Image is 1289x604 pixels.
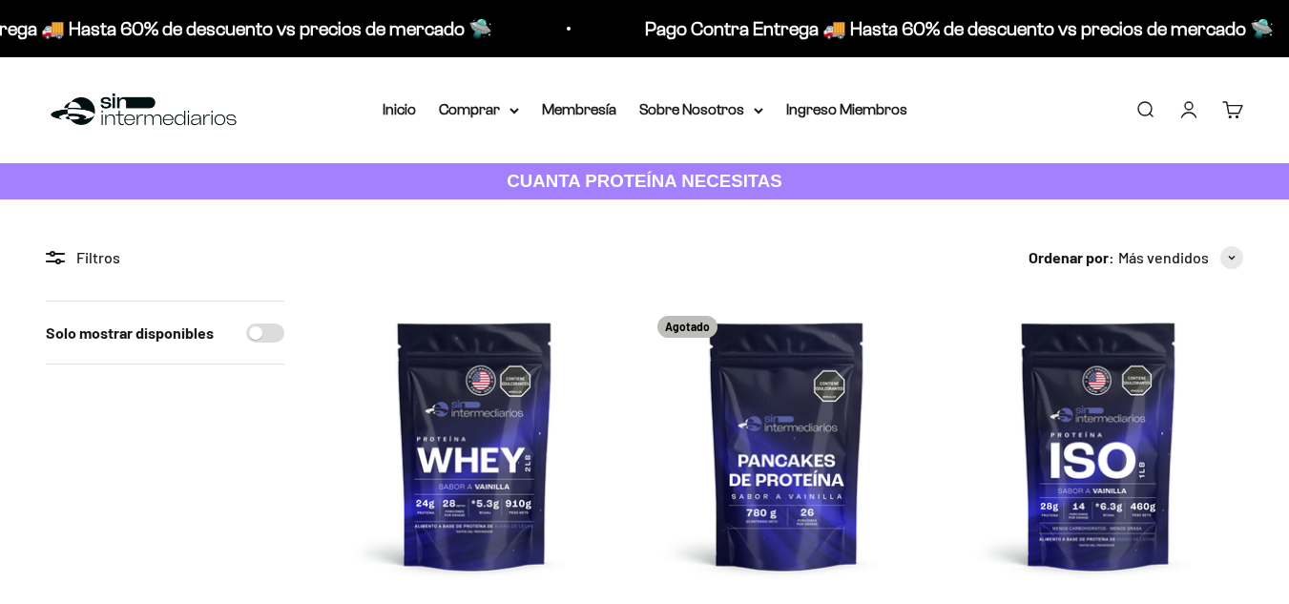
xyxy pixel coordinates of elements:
a: Membresía [542,101,616,117]
strong: CUANTA PROTEÍNA NECESITAS [507,171,782,191]
summary: Comprar [439,97,519,122]
button: Más vendidos [1118,245,1243,270]
a: Inicio [383,101,416,117]
a: Ingreso Miembros [786,101,907,117]
p: Pago Contra Entrega 🚚 Hasta 60% de descuento vs precios de mercado 🛸 [634,13,1263,44]
div: Filtros [46,245,284,270]
summary: Sobre Nosotros [639,97,763,122]
label: Solo mostrar disponibles [46,321,214,345]
span: Ordenar por: [1029,245,1114,270]
span: Más vendidos [1118,245,1209,270]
